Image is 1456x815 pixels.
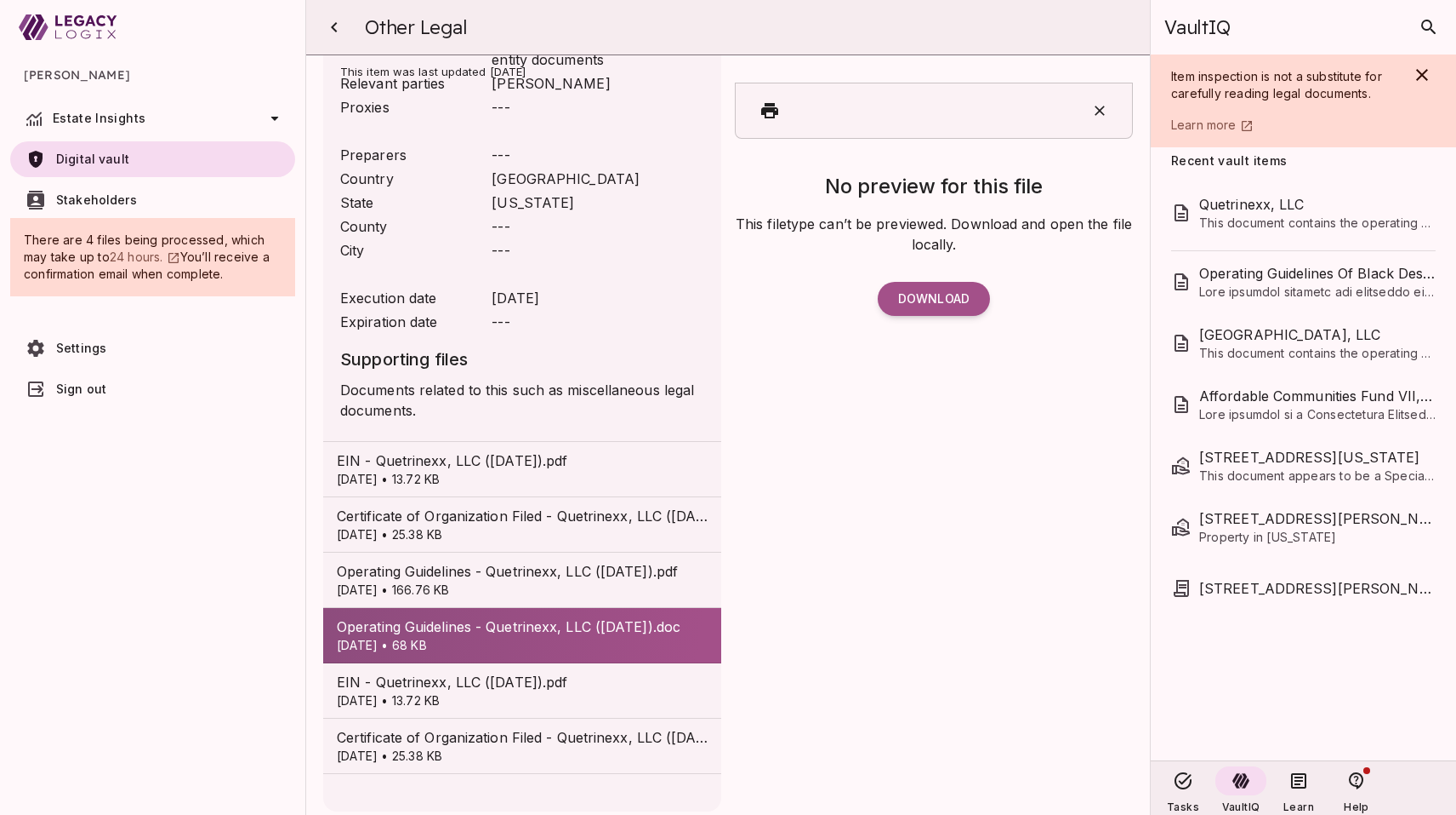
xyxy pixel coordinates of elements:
[1222,801,1260,813] span: VaultIQ
[323,442,721,496] div: EIN - Quetrinexx, LLC ([DATE]).pdf[DATE] • 13.72 KB
[340,169,492,189] span: Country
[1167,801,1199,813] span: Tasks
[492,216,704,237] span: ---
[340,349,468,370] span: Supporting files
[1199,447,1436,468] span: 5914 Century Heights, Highland, Utah
[56,152,129,166] span: Digital vault
[1164,15,1230,39] span: VaultIQ
[56,341,106,355] span: Settings
[323,719,721,773] div: Certificate of Organization Filed - Quetrinexx, LLC ([DATE]).pdf[DATE] • 25.38 KB
[337,582,708,599] p: [DATE] • 166.76 KB
[323,663,721,718] div: EIN - Quetrinexx, LLC ([DATE]).pdf[DATE] • 13.72 KB
[340,288,492,308] span: Execution date
[24,55,282,95] span: [PERSON_NAME]
[337,506,708,526] span: Certificate of Organization Filed - Quetrinexx, LLC ([DATE]).pdf
[340,240,492,261] span: City
[1171,118,1237,132] span: Learn more
[1344,801,1368,813] span: Help
[1199,386,1436,406] span: Affordable Communities Fund VII, LLC
[492,145,704,165] span: ---
[1199,468,1436,485] span: This document appears to be a Special Warranty Deed related to the transfer of a residential prop...
[337,471,708,488] p: [DATE] • 13.72 KB
[337,748,708,765] p: [DATE] • 25.38 KB
[492,312,704,332] span: ---
[340,312,492,332] span: Expiration date
[337,672,708,692] span: EIN - Quetrinexx, LLC ([DATE]).pdf
[24,232,268,264] span: There are 4 files being processed, which may take up to
[492,169,704,189] span: [GEOGRAPHIC_DATA]
[323,497,721,552] div: Certificate of Organization Filed - Quetrinexx, LLC ([DATE]).pdf[DATE] • 25.38 KB
[340,216,492,237] span: County
[1199,263,1436,284] span: Operating Guidelines Of Black Desert Unit 3229, LLC
[365,15,467,39] span: Other Legal
[1199,324,1436,345] span: 5914 Century Heights, LLC
[492,97,704,118] span: ---
[53,111,145,125] span: Estate Insights
[340,97,492,118] span: Proxies
[56,192,137,207] span: Stakeholders
[306,55,1150,89] span: This item was last updated [DATE]
[337,637,708,654] p: [DATE] • 68 KB
[337,727,708,748] span: Certificate of Organization Filed - Quetrinexx, LLC ([DATE]).pdf
[340,145,492,165] span: Preparers
[1199,508,1436,529] span: 12207 N Camino Del Fierro
[323,553,721,607] div: Operating Guidelines - Quetrinexx, LLC ([DATE]).pdf[DATE] • 166.76 KB
[337,526,708,543] p: [DATE] • 25.38 KB
[492,240,704,261] span: ---
[1199,284,1436,301] span: Lore ipsumdol sitametc adi elitseddo eiusmodtem inc Utlab Etdolo Magn 1225, ALI, e Admi Veniamq N...
[337,561,708,582] span: Operating Guidelines - Quetrinexx, LLC ([DATE]).pdf
[735,214,1133,255] span: This filetype can’t be previewed. Download and open the file locally.
[323,608,721,663] div: Operating Guidelines - Quetrinexx, LLC ([DATE]).doc[DATE] • 68 KB
[340,192,492,213] span: State
[1199,529,1436,546] span: Property in [US_STATE]
[337,451,708,471] span: EIN - Quetrinexx, LLC ([DATE]).pdf
[1199,194,1436,215] span: Quetrinexx, LLC
[492,192,704,213] span: [US_STATE]
[1199,215,1436,232] span: This document contains the operating guidelines of Quetrinexx, LLC, a limited liability company o...
[340,382,698,419] span: Documents related to this such as miscellaneous legal documents.
[878,282,990,316] button: Download
[1283,801,1314,813] span: Learn
[492,288,704,308] span: [DATE]
[735,173,1133,200] h5: No preview for this file
[1199,578,1436,599] span: 12207 N Camino del Fierro, LLC
[1171,154,1287,169] span: Recent vault items
[337,617,708,637] span: Operating Guidelines - Quetrinexx, LLC ([DATE]).doc
[56,382,106,396] span: Sign out
[1199,345,1436,362] span: This document contains the operating guidelines for the limited liability company 5914 Century He...
[110,250,163,264] span: 24 hours.
[1199,406,1436,423] span: Lore ipsumdol si a Consectetura Elitsed doe Temporinci Utlaboreetd Magn ALI, ENI, a Mini veniamq ...
[1171,69,1385,100] span: Item inspection is not a substitute for carefully reading legal documents.
[337,692,708,709] p: [DATE] • 13.72 KB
